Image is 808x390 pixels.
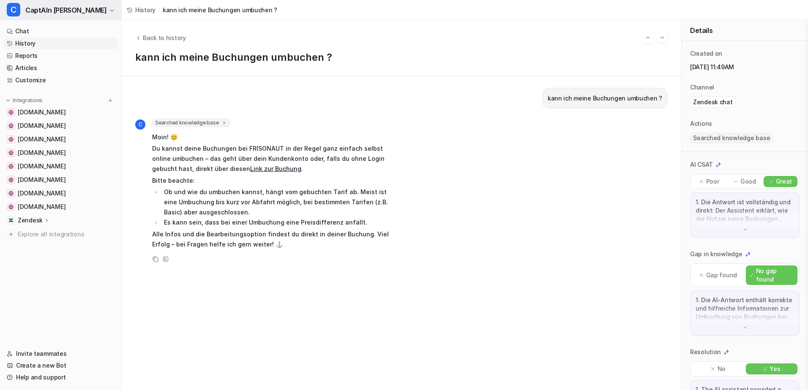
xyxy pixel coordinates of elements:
[18,122,66,130] span: [DOMAIN_NAME]
[3,38,118,49] a: History
[3,187,118,199] a: www.inselbus-norderney.de[DOMAIN_NAME]
[8,123,14,128] img: www.inselfaehre.de
[107,97,113,103] img: menu_add.svg
[8,218,14,223] img: Zendesk
[18,203,66,211] span: [DOMAIN_NAME]
[7,3,20,16] span: C
[693,98,733,106] p: Zendesk chat
[659,34,665,41] img: Next session
[143,33,186,42] span: Back to history
[690,348,721,356] p: Resolution
[776,177,792,186] p: Great
[152,132,399,142] p: Moin! 😊
[740,177,756,186] p: Good
[690,119,712,128] p: Actions
[657,32,668,43] button: Go to next session
[682,20,808,41] div: Details
[3,133,118,145] a: www.inseltouristik.de[DOMAIN_NAME]
[756,267,794,284] p: No gap found
[163,5,277,14] span: kann ich meine Buchungen umbuchen ?
[18,162,66,171] span: [DOMAIN_NAME]
[3,25,118,37] a: Chat
[152,144,399,174] p: Du kannst deine Buchungen bei FRISONAUT in der Regel ganz einfach selbst online umbuchen – das ge...
[18,176,66,184] span: [DOMAIN_NAME]
[8,177,14,182] img: www.inselparker.de
[18,216,43,225] p: Zendesk
[3,62,118,74] a: Articles
[3,228,118,240] a: Explore all integrations
[250,165,301,172] a: Link zur Buchung
[7,230,15,238] img: explore all integrations
[3,160,118,172] a: www.inselflieger.de[DOMAIN_NAME]
[3,74,118,86] a: Customize
[3,201,118,213] a: www.nordsee-bike.de[DOMAIN_NAME]
[18,189,66,198] span: [DOMAIN_NAME]
[13,97,43,104] p: Integrations
[18,135,66,144] span: [DOMAIN_NAME]
[770,365,780,373] p: Yes
[8,137,14,142] img: www.inseltouristik.de
[18,108,66,116] span: [DOMAIN_NAME]
[690,83,714,92] p: Channel
[3,106,118,118] a: www.frisonaut.de[DOMAIN_NAME]
[642,32,653,43] button: Go to previous session
[3,371,118,383] a: Help and support
[135,5,156,14] span: History
[25,4,107,16] span: CaptAIn [PERSON_NAME]
[696,296,794,321] p: 1. Die AI-Antwort enthält korrekte und hilfreiche Informationen zur Umbuchung von Buchungen bei F...
[135,51,668,64] h1: kann ich meine Buchungen umbuchen ?
[152,119,230,127] span: Searched knowledge base
[135,119,145,130] span: C
[161,217,399,227] li: Es kann sein, dass bei einer Umbuchung eine Preisdifferenz anfällt.
[706,177,719,186] p: Poor
[690,133,773,143] span: Searched knowledge base
[161,187,399,217] li: Ob und wie du umbuchen kannst, hängt vom gebuchten Tarif ab. Meist ist eine Umbuchung bis kurz vo...
[742,325,748,330] img: down-arrow
[8,150,14,155] img: www.inselexpress.de
[8,204,14,209] img: www.nordsee-bike.de
[8,164,14,169] img: www.inselflieger.de
[706,271,737,279] p: Gap found
[696,198,794,223] p: 1. Die Antwort ist vollständig und direkt: Der Assistent erklärt, wie der Nutzer seine Buchungen ...
[127,5,156,14] a: History
[8,110,14,115] img: www.frisonaut.de
[548,93,662,103] p: kann ich meine Buchungen umbuchen ?
[3,147,118,159] a: www.inselexpress.de[DOMAIN_NAME]
[18,149,66,157] span: [DOMAIN_NAME]
[3,50,118,62] a: Reports
[5,97,11,103] img: expand menu
[690,160,713,169] p: AI CSAT
[3,96,45,105] button: Integrations
[3,174,118,186] a: www.inselparker.de[DOMAIN_NAME]
[3,360,118,371] a: Create a new Bot
[742,227,748,233] img: down-arrow
[690,49,722,58] p: Created on
[8,191,14,196] img: www.inselbus-norderney.de
[18,227,115,241] span: Explore all integrations
[690,250,742,258] p: Gap in knowledge
[3,120,118,132] a: www.inselfaehre.de[DOMAIN_NAME]
[135,33,186,42] button: Back to history
[690,63,800,71] p: [DATE] 11:49AM
[152,229,399,249] p: Alle Infos und die Bearbeitungsoption findest du direkt in deiner Buchung. Viel Erfolg – bei Frag...
[158,5,160,14] span: /
[3,348,118,360] a: Invite teammates
[152,176,399,186] p: Bitte beachte:
[718,365,726,373] p: No
[645,34,651,41] img: Previous session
